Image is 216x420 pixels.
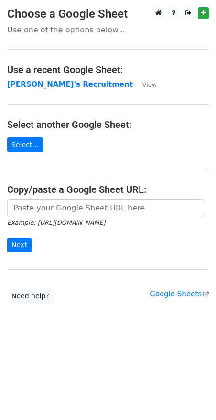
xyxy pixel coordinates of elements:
input: Next [7,238,32,252]
a: Need help? [7,289,54,304]
a: Select... [7,137,43,152]
h4: Copy/paste a Google Sheet URL: [7,184,209,195]
h3: Choose a Google Sheet [7,7,209,21]
input: Paste your Google Sheet URL here [7,199,204,217]
a: [PERSON_NAME]'s Recruitment [7,80,133,89]
a: View [133,80,157,89]
a: Google Sheets [150,290,209,298]
h4: Use a recent Google Sheet: [7,64,209,75]
h4: Select another Google Sheet: [7,119,209,130]
small: View [142,81,157,88]
p: Use one of the options below... [7,25,209,35]
small: Example: [URL][DOMAIN_NAME] [7,219,105,226]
